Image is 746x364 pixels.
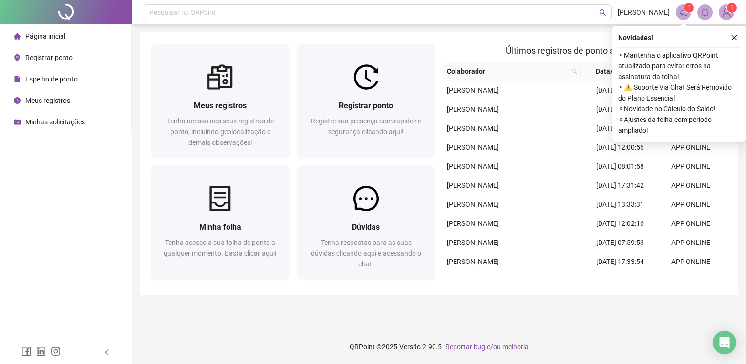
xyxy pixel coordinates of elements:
span: ⚬ Novidade no Cálculo do Saldo! [618,103,740,114]
sup: 1 [684,3,694,13]
span: [PERSON_NAME] [447,258,499,265]
span: Registre sua presença com rapidez e segurança clicando aqui! [311,117,421,136]
span: Data/Hora [585,66,638,77]
span: [PERSON_NAME] [447,182,499,189]
span: instagram [51,346,61,356]
td: APP ONLINE [656,157,726,176]
td: [DATE] 17:33:54 [585,252,656,271]
span: search [599,9,606,16]
td: APP ONLINE [656,252,726,271]
span: environment [14,54,21,61]
span: [PERSON_NAME] [618,7,670,18]
span: Registrar ponto [339,101,393,110]
span: [PERSON_NAME] [447,124,499,132]
span: [PERSON_NAME] [447,220,499,227]
span: [PERSON_NAME] [447,239,499,246]
td: [DATE] 12:00:56 [585,138,656,157]
span: Meus registros [194,101,247,110]
td: [DATE] 13:33:47 [585,271,656,290]
span: [PERSON_NAME] [447,201,499,208]
span: clock-circle [14,97,21,104]
footer: QRPoint © 2025 - 2.90.5 - [132,330,746,364]
span: [PERSON_NAME] [447,143,499,151]
span: [PERSON_NAME] [447,86,499,94]
span: Página inicial [25,32,65,40]
sup: Atualize o seu contato no menu Meus Dados [727,3,737,13]
span: [PERSON_NAME] [447,162,499,170]
th: Data/Hora [581,62,650,81]
td: [DATE] 08:01:58 [585,157,656,176]
span: close [731,34,738,41]
span: Meus registros [25,97,70,104]
span: 1 [730,4,734,11]
td: [DATE] 07:59:20 [585,81,656,100]
span: search [569,64,579,79]
span: file [14,76,21,82]
span: left [104,349,110,356]
span: Espelho de ponto [25,75,78,83]
span: Minhas solicitações [25,118,85,126]
span: search [571,68,577,74]
span: Tenha acesso a sua folha de ponto a qualquer momento. Basta clicar aqui! [164,239,277,257]
td: APP ONLINE [656,271,726,290]
span: home [14,33,21,40]
a: Minha folhaTenha acesso a sua folha de ponto a qualquer momento. Basta clicar aqui! [151,165,290,279]
span: Novidades ! [618,32,653,43]
td: APP ONLINE [656,195,726,214]
span: schedule [14,119,21,125]
td: [DATE] 13:32:26 [585,119,656,138]
img: 70688 [719,5,734,20]
a: DúvidasTenha respostas para as suas dúvidas clicando aqui e acessando o chat! [297,165,435,279]
div: Open Intercom Messenger [713,331,736,354]
span: [PERSON_NAME] [447,105,499,113]
td: [DATE] 17:31:42 [585,176,656,195]
span: Tenha respostas para as suas dúvidas clicando aqui e acessando o chat! [311,239,421,268]
td: [DATE] 17:30:59 [585,100,656,119]
span: ⚬ ⚠️ Suporte Via Chat Será Removido do Plano Essencial [618,82,740,103]
span: Últimos registros de ponto sincronizados [506,45,663,56]
a: Meus registrosTenha acesso aos seus registros de ponto, incluindo geolocalização e demais observa... [151,44,290,158]
span: Reportar bug e/ou melhoria [445,343,529,351]
span: Minha folha [199,222,241,232]
td: APP ONLINE [656,214,726,233]
span: 1 [687,4,691,11]
span: bell [701,8,709,17]
td: APP ONLINE [656,233,726,252]
td: APP ONLINE [656,138,726,157]
span: linkedin [36,346,46,356]
span: ⚬ Mantenha o aplicativo QRPoint atualizado para evitar erros na assinatura da folha! [618,50,740,82]
span: Versão [399,343,421,351]
td: [DATE] 13:33:31 [585,195,656,214]
span: Dúvidas [352,222,380,232]
a: Registrar pontoRegistre sua presença com rapidez e segurança clicando aqui! [297,44,435,158]
span: Colaborador [447,66,567,77]
td: [DATE] 07:59:53 [585,233,656,252]
span: facebook [21,346,31,356]
span: Tenha acesso aos seus registros de ponto, incluindo geolocalização e demais observações! [167,117,274,146]
td: [DATE] 12:02:16 [585,214,656,233]
td: APP ONLINE [656,176,726,195]
span: notification [679,8,688,17]
span: ⚬ Ajustes da folha com período ampliado! [618,114,740,136]
span: Registrar ponto [25,54,73,61]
